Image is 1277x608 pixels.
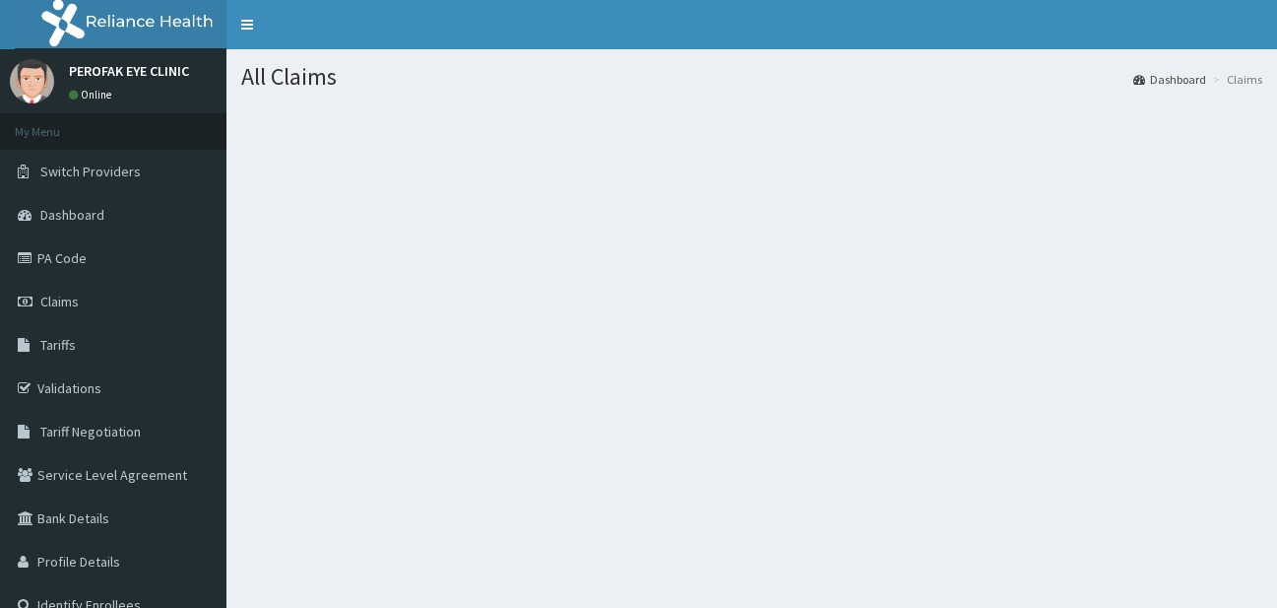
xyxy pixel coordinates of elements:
[10,59,54,103] img: User Image
[40,163,141,180] span: Switch Providers
[69,88,116,101] a: Online
[40,423,141,440] span: Tariff Negotiation
[241,64,1262,90] h1: All Claims
[69,64,189,78] p: PEROFAK EYE CLINIC
[1133,71,1206,88] a: Dashboard
[40,206,104,224] span: Dashboard
[40,336,76,354] span: Tariffs
[1208,71,1262,88] li: Claims
[40,293,79,310] span: Claims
